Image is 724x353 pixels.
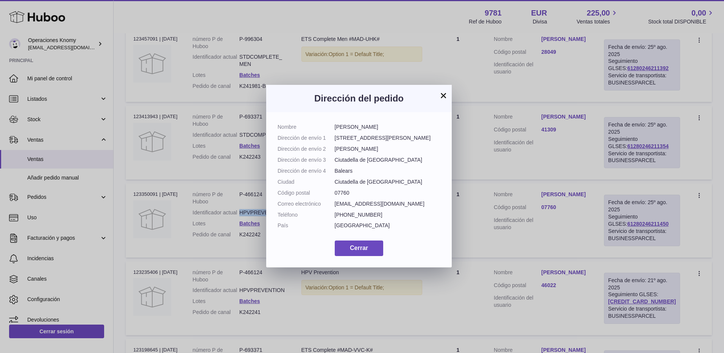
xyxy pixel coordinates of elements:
button: Cerrar [335,241,383,256]
dt: Ciudad [278,178,335,186]
dd: [PHONE_NUMBER] [335,211,441,219]
dt: País [278,222,335,229]
dd: [EMAIL_ADDRESS][DOMAIN_NAME] [335,200,441,208]
button: × [439,91,448,100]
dd: Balears [335,167,441,175]
dd: [GEOGRAPHIC_DATA] [335,222,441,229]
dt: Dirección de envío 1 [278,134,335,142]
dd: [PERSON_NAME] [335,145,441,153]
dt: Dirección de envío 2 [278,145,335,153]
dd: 07760 [335,189,441,197]
dt: Teléfono [278,211,335,219]
dd: [PERSON_NAME] [335,123,441,131]
h3: Dirección del pedido [278,92,440,105]
dt: Correo electrónico [278,200,335,208]
dt: Dirección de envío 4 [278,167,335,175]
dt: Dirección de envío 3 [278,156,335,164]
dd: [STREET_ADDRESS][PERSON_NAME] [335,134,441,142]
dt: Código postal [278,189,335,197]
dd: Ciutadella de [GEOGRAPHIC_DATA] [335,178,441,186]
dd: Ciutadella de [GEOGRAPHIC_DATA] [335,156,441,164]
span: Cerrar [350,245,368,251]
dt: Nombre [278,123,335,131]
